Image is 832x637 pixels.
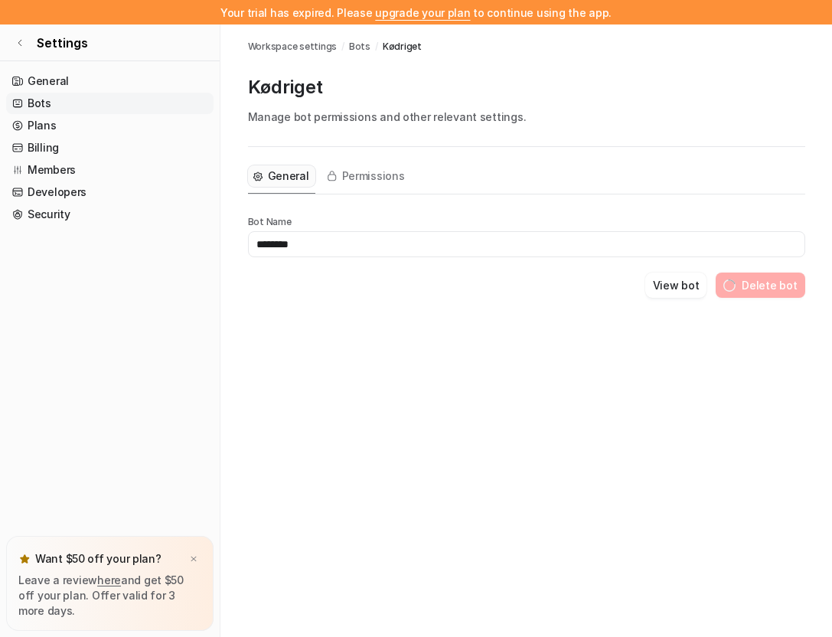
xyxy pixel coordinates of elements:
[645,273,707,298] button: View bot
[349,40,370,54] a: Bots
[248,75,805,100] p: Kødriget
[6,137,214,158] a: Billing
[6,159,214,181] a: Members
[6,204,214,225] a: Security
[248,165,315,187] button: General
[375,40,378,54] span: /
[18,573,201,619] p: Leave a review and get $50 off your plan. Offer valid for 3 more days.
[18,553,31,565] img: star
[35,551,162,567] p: Want $50 off your plan?
[248,216,805,228] p: Bot Name
[37,34,88,52] span: Settings
[383,40,422,54] span: Kødriget
[6,115,214,136] a: Plans
[321,165,411,187] button: Permissions
[342,168,405,184] span: Permissions
[97,573,121,586] a: here
[248,109,805,125] p: Manage bot permissions and other relevant settings.
[248,159,411,194] nav: Tabs
[189,554,198,564] img: x
[268,168,309,184] span: General
[716,273,804,298] button: Delete bot
[6,70,214,92] a: General
[6,93,214,114] a: Bots
[375,6,470,19] a: upgrade your plan
[248,40,338,54] a: Workspace settings
[341,40,344,54] span: /
[6,181,214,203] a: Developers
